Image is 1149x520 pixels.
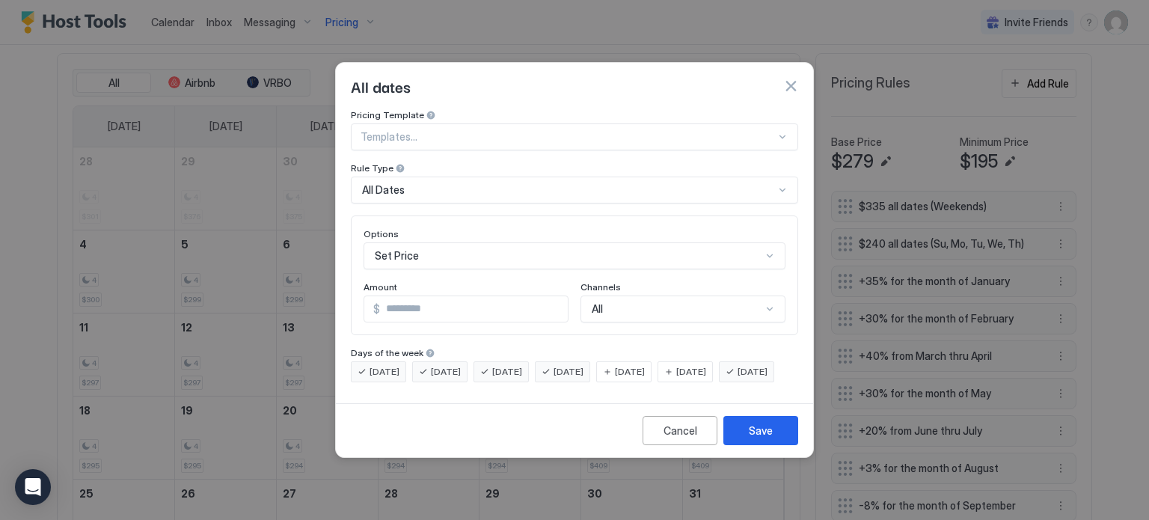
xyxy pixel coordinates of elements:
[676,365,706,379] span: [DATE]
[364,281,397,293] span: Amount
[351,109,424,120] span: Pricing Template
[664,423,697,438] div: Cancel
[615,365,645,379] span: [DATE]
[380,296,568,322] input: Input Field
[370,365,399,379] span: [DATE]
[431,365,461,379] span: [DATE]
[749,423,773,438] div: Save
[723,416,798,445] button: Save
[351,347,423,358] span: Days of the week
[375,249,419,263] span: Set Price
[643,416,717,445] button: Cancel
[364,228,399,239] span: Options
[492,365,522,379] span: [DATE]
[738,365,767,379] span: [DATE]
[351,162,393,174] span: Rule Type
[351,75,411,97] span: All dates
[362,183,405,197] span: All Dates
[592,302,603,316] span: All
[15,469,51,505] div: Open Intercom Messenger
[373,302,380,316] span: $
[554,365,583,379] span: [DATE]
[580,281,621,293] span: Channels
